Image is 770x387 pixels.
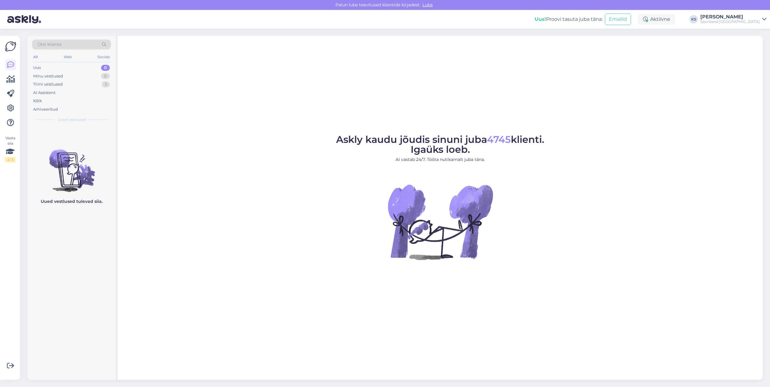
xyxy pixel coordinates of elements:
[605,14,631,25] button: Emailid
[336,156,544,163] p: AI vastab 24/7. Tööta nutikamalt juba täna.
[5,41,16,52] img: Askly Logo
[33,65,41,71] div: Uus
[638,14,675,25] div: Aktiivne
[33,73,63,79] div: Minu vestlused
[386,168,495,276] img: No Chat active
[33,98,42,104] div: Kõik
[700,14,766,24] a: [PERSON_NAME]Sportland [GEOGRAPHIC_DATA]
[33,81,63,87] div: Tiimi vestlused
[700,19,760,24] div: Sportland [GEOGRAPHIC_DATA]
[33,106,58,112] div: Arhiveeritud
[37,41,62,48] span: Otsi kliente
[96,53,111,61] div: Socials
[101,65,110,71] div: 0
[101,73,110,79] div: 0
[487,134,511,145] span: 4745
[5,135,16,162] div: Vaata siia
[27,139,116,193] img: No chats
[102,81,110,87] div: 3
[32,53,39,61] div: All
[62,53,73,61] div: Web
[336,134,544,155] span: Askly kaudu jõudis sinuni juba klienti. Igaüks loeb.
[700,14,760,19] div: [PERSON_NAME]
[689,15,698,24] div: KS
[33,90,56,96] div: AI Assistent
[58,117,86,122] span: Uued vestlused
[535,16,546,22] b: Uus!
[535,16,603,23] div: Proovi tasuta juba täna:
[421,2,434,8] span: Luba
[5,157,16,162] div: 2 / 3
[41,198,103,205] p: Uued vestlused tulevad siia.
